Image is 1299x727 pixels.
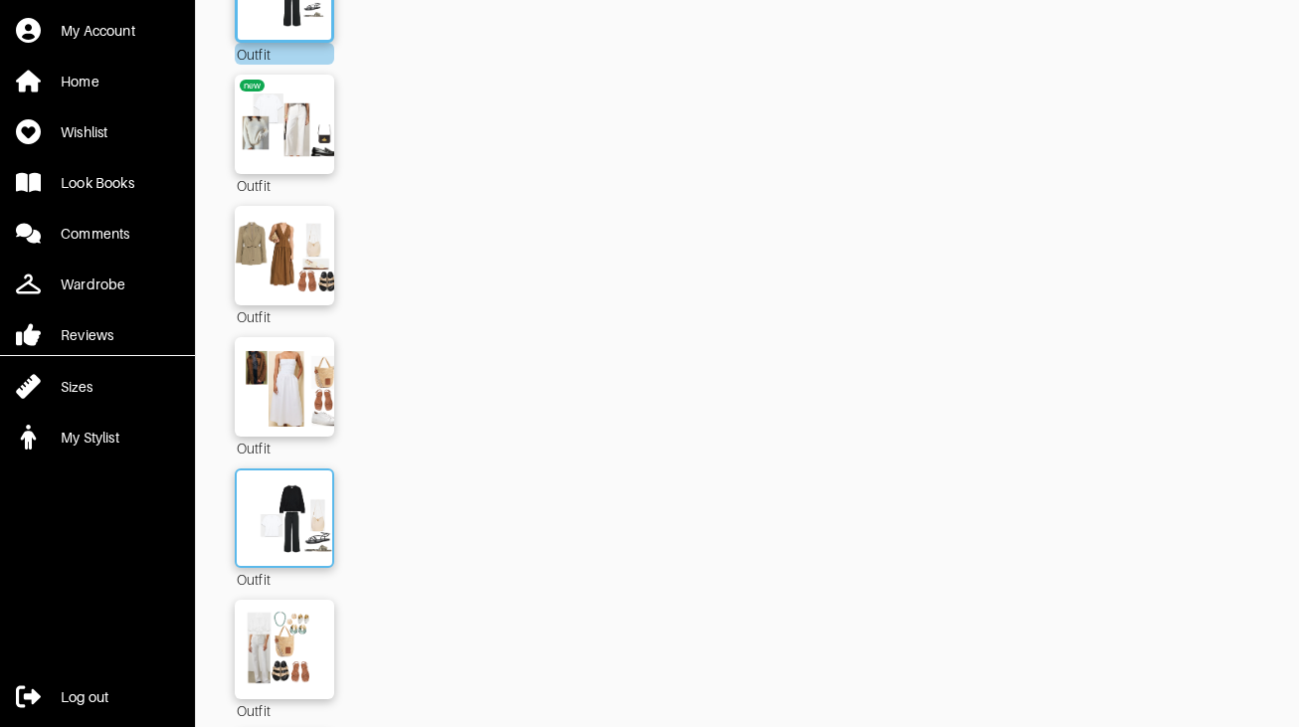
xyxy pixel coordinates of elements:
div: Outfit [235,174,334,196]
img: Outfit Outfit [228,347,341,427]
div: Outfit [235,43,334,65]
div: Home [61,72,99,91]
div: Comments [61,224,129,244]
div: Sizes [61,377,93,397]
img: Outfit Outfit [231,480,338,556]
div: Outfit [235,305,334,327]
div: Reviews [61,325,113,345]
div: Outfit [235,437,334,458]
div: Wardrobe [61,274,125,294]
div: Outfit [235,699,334,721]
div: Wishlist [61,122,107,142]
img: Outfit Outfit [228,85,341,164]
img: Outfit Outfit [228,216,341,295]
div: My Account [61,21,135,41]
div: Outfit [235,568,334,590]
div: Log out [61,687,108,707]
img: Outfit Outfit [228,610,341,689]
div: Look Books [61,173,134,193]
div: new [244,80,262,91]
div: My Stylist [61,428,119,448]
